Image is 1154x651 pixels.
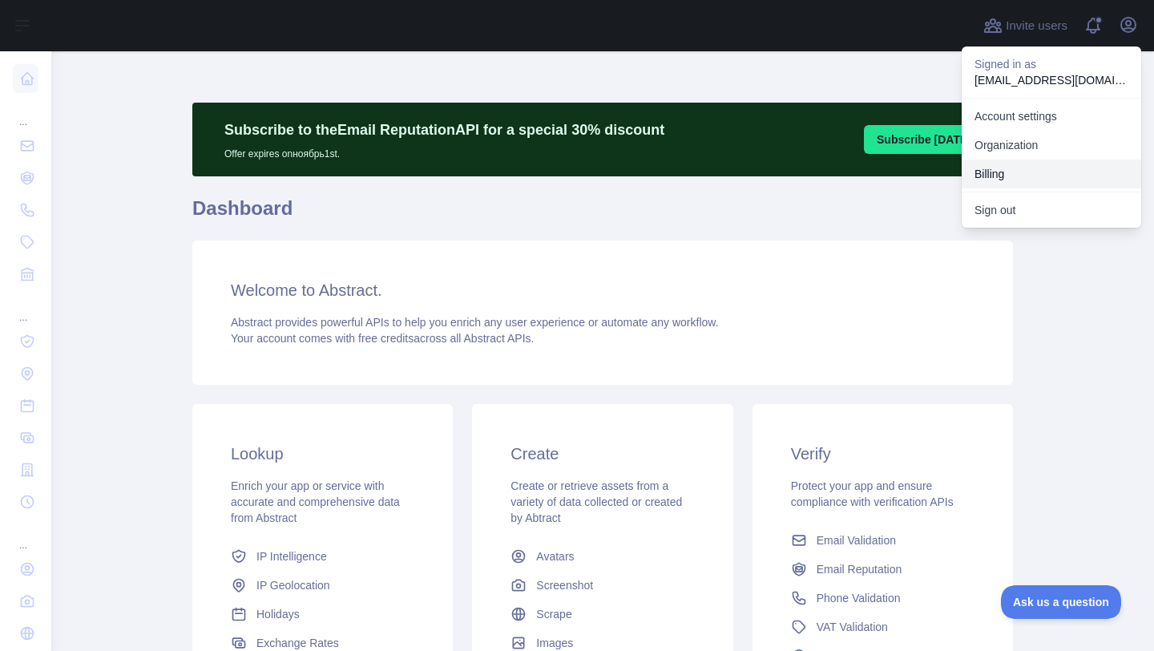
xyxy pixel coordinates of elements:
h3: Welcome to Abstract. [231,279,974,301]
span: Phone Validation [817,590,901,606]
a: IP Intelligence [224,542,421,571]
span: Exchange Rates [256,635,339,651]
div: ... [13,96,38,128]
iframe: Toggle Customer Support [1001,585,1122,619]
a: Screenshot [504,571,700,600]
span: Holidays [256,606,300,622]
p: [EMAIL_ADDRESS][DOMAIN_NAME] [974,72,1128,88]
button: Sign out [962,196,1141,224]
button: Subscribe [DATE] [864,125,984,154]
button: Billing [962,160,1141,188]
a: Email Validation [785,526,981,555]
div: ... [13,520,38,552]
span: Scrape [536,606,571,622]
h1: Dashboard [192,196,1013,234]
span: Your account comes with across all Abstract APIs. [231,332,534,345]
a: Organization [962,131,1141,160]
button: Invite users [980,13,1071,38]
span: IP Geolocation [256,577,330,593]
a: VAT Validation [785,613,981,641]
h3: Lookup [231,443,414,465]
h3: Create [510,443,694,465]
span: Images [536,635,573,651]
a: Phone Validation [785,584,981,613]
span: Abstract provides powerful APIs to help you enrich any user experience or automate any workflow. [231,316,719,329]
h3: Verify [791,443,974,465]
a: Holidays [224,600,421,629]
span: Create or retrieve assets from a variety of data collected or created by Abtract [510,479,682,524]
p: Offer expires on ноябрь 1st. [224,141,664,160]
span: Email Validation [817,532,896,548]
span: Enrich your app or service with accurate and comprehensive data from Abstract [231,479,400,524]
a: IP Geolocation [224,571,421,600]
p: Signed in as [974,56,1128,72]
span: free credits [358,332,414,345]
span: Protect your app and ensure compliance with verification APIs [791,479,954,508]
a: Avatars [504,542,700,571]
a: Account settings [962,102,1141,131]
span: Invite users [1006,17,1067,35]
div: ... [13,292,38,324]
span: VAT Validation [817,619,888,635]
a: Scrape [504,600,700,629]
p: Subscribe to the Email Reputation API for a special 30 % discount [224,119,664,141]
span: Screenshot [536,577,593,593]
span: Email Reputation [817,561,902,577]
a: Email Reputation [785,555,981,584]
span: IP Intelligence [256,548,327,564]
span: Avatars [536,548,574,564]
